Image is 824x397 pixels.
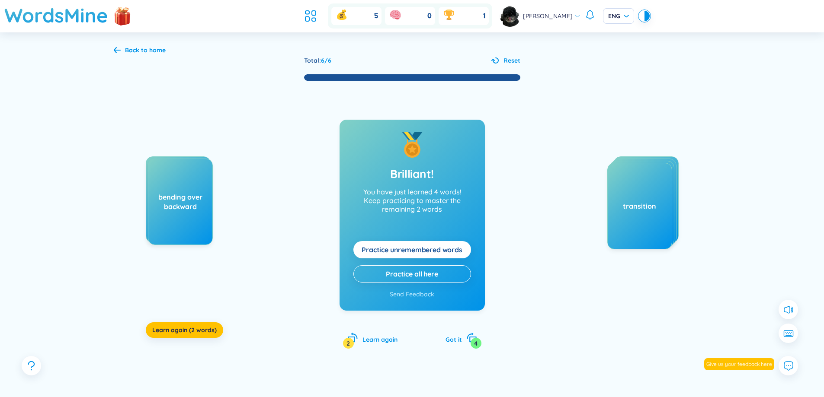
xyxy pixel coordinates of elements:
[491,56,520,65] button: Reset
[399,132,425,158] img: Good job!
[503,56,520,65] span: Reset
[114,47,166,55] a: Back to home
[321,57,331,64] span: 6 / 6
[26,360,37,371] span: question
[390,289,434,299] button: Send Feedback
[353,265,471,283] button: Practice all here
[148,192,212,211] div: bending over backward
[146,195,210,204] div: regression
[353,196,471,213] p: Keep practicing to master the remaining 2 words
[386,269,438,279] span: Practice all here
[471,338,481,349] div: 4
[523,11,573,21] span: [PERSON_NAME]
[608,201,672,211] div: transition
[446,336,462,343] span: Got it
[146,322,223,338] button: Learn again (2 words)
[114,3,131,29] img: flashSalesIcon.a7f4f837.png
[499,5,523,27] a: avatar
[374,11,378,21] span: 5
[608,12,629,20] span: ENG
[390,166,434,182] h2: Brilliant!
[347,332,358,343] span: rotate-left
[353,187,471,220] p: You have just learned 4 words!
[499,5,521,27] img: avatar
[466,332,477,343] span: rotate-right
[152,326,217,334] span: Learn again (2 words)
[353,241,471,258] button: Practice unremembered words
[22,356,41,375] button: question
[362,336,398,343] span: Learn again
[343,338,354,349] div: 2
[427,11,432,21] span: 0
[304,57,321,64] span: Total :
[483,11,485,21] span: 1
[125,45,166,55] div: Back to home
[362,245,462,254] span: Practice unremembered words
